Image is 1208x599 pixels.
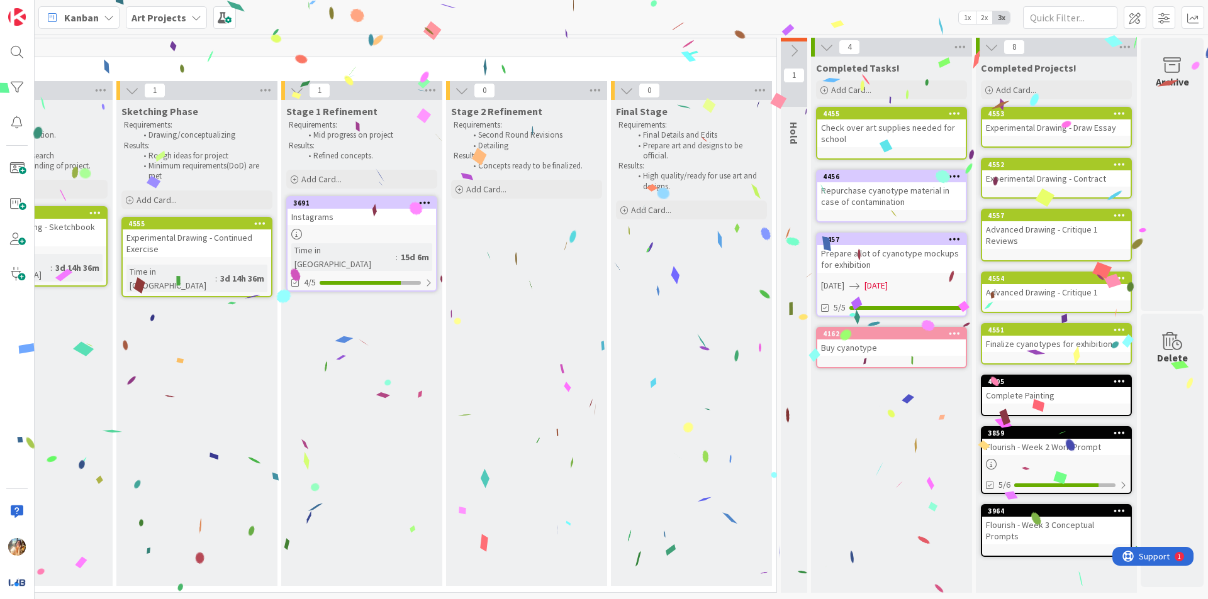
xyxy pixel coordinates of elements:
[466,161,600,171] li: Concepts ready to be finalized.
[124,120,270,130] p: Requirements:
[817,234,966,273] div: 4457Prepare a lot of cyanotype mockups for exhibition
[396,250,398,264] span: :
[304,276,316,289] span: 4/5
[398,250,432,264] div: 15d 6m
[982,108,1131,119] div: 4553
[618,161,764,171] p: Results:
[816,107,967,160] a: 4455Check over art supplies needed for school
[288,197,436,209] div: 3691
[981,426,1132,494] a: 3859Flourish - Week 2 Work Prompt5/6
[286,105,377,118] span: Stage 1 Refinement
[976,11,993,24] span: 2x
[288,197,436,225] div: 3691Instagrams
[982,108,1131,136] div: 4553Experimental Drawing - Draw Essay
[631,141,765,162] li: Prepare art and designs to be official.
[988,326,1131,334] div: 4551
[993,11,1010,24] span: 3x
[817,328,966,339] div: 4162
[864,279,888,292] span: [DATE]
[988,160,1131,169] div: 4552
[817,171,966,182] div: 4456
[982,505,1131,517] div: 3964
[123,218,271,257] div: 4555Experimental Drawing - Continued Exercise
[474,83,495,98] span: 0
[982,119,1131,136] div: Experimental Drawing - Draw Essay
[982,376,1131,387] div: 4105
[982,273,1131,284] div: 4554
[982,376,1131,404] div: 4105Complete Painting
[466,141,600,151] li: Detailing
[816,233,967,317] a: 4457Prepare a lot of cyanotype mockups for exhibition[DATE][DATE]5/5
[451,105,542,118] span: Stage 2 Refinement
[834,301,846,314] span: 5/5
[816,170,967,223] a: 4456Repurchase cyanotype material in case of contamination
[981,107,1132,148] a: 4553Experimental Drawing - Draw Essay
[286,196,437,292] a: 3691InstagramsTime in [GEOGRAPHIC_DATA]:15d 6m4/5
[817,328,966,356] div: 4162Buy cyanotype
[65,5,69,15] div: 1
[981,158,1132,199] a: 4552Experimental Drawing - Contract
[144,83,165,98] span: 1
[988,507,1131,515] div: 3964
[982,210,1131,221] div: 4557
[817,182,966,210] div: Repurchase cyanotype material in case of contamination
[289,141,435,151] p: Results:
[982,517,1131,544] div: Flourish - Week 3 Conceptual Prompts
[817,119,966,147] div: Check over art supplies needed for school
[839,40,860,55] span: 4
[128,219,271,228] div: 4555
[301,173,342,185] span: Add Card...
[123,218,271,229] div: 4555
[996,84,1036,96] span: Add Card...
[288,209,436,225] div: Instagrams
[466,184,506,195] span: Add Card...
[988,274,1131,283] div: 4554
[631,204,671,216] span: Add Card...
[982,159,1131,170] div: 4552
[137,130,271,140] li: Drawing/conceptualizing
[823,172,966,181] div: 4456
[454,120,600,130] p: Requirements:
[981,272,1132,313] a: 4554Advanced Drawing - Critique 1
[982,427,1131,439] div: 3859
[981,62,1077,74] span: Completed Projects!
[121,105,198,118] span: Sketching Phase
[26,2,57,17] span: Support
[988,211,1131,220] div: 4557
[8,8,26,26] img: Visit kanbanzone.com
[131,11,186,24] b: Art Projects
[988,377,1131,386] div: 4105
[631,130,765,140] li: Final Details and Edits
[982,273,1131,300] div: 4554Advanced Drawing - Critique 1
[981,209,1132,261] a: 4557Advanced Drawing - Critique 1 Reviews
[817,234,966,245] div: 4457
[982,505,1131,544] div: 3964Flourish - Week 3 Conceptual Prompts
[215,272,217,285] span: :
[981,504,1132,557] a: 3964Flourish - Week 3 Conceptual Prompts
[817,339,966,356] div: Buy cyanotype
[1023,6,1117,29] input: Quick Filter...
[821,279,844,292] span: [DATE]
[783,68,805,83] span: 1
[998,478,1010,492] span: 5/6
[289,120,435,130] p: Requirements:
[816,62,900,74] span: Completed Tasks!
[982,427,1131,455] div: 3859Flourish - Week 2 Work Prompt
[121,217,272,297] a: 4555Experimental Drawing - Continued ExerciseTime in [GEOGRAPHIC_DATA]:3d 14h 36m
[823,235,966,244] div: 4457
[137,161,271,182] li: Minimum requirements(DoD) are met
[1157,350,1188,365] div: Delete
[817,108,966,119] div: 4455
[817,245,966,273] div: Prepare a lot of cyanotype mockups for exhibition
[8,573,26,591] img: avatar
[982,324,1131,352] div: 4551Finalize cyanotypes for exhibition
[982,439,1131,455] div: Flourish - Week 2 Work Prompt
[293,199,436,207] div: 3691
[823,329,966,338] div: 4162
[217,272,267,285] div: 3d 14h 36m
[616,105,668,118] span: Final Stage
[982,170,1131,187] div: Experimental Drawing - Contract
[982,324,1131,336] div: 4551
[309,83,330,98] span: 1
[291,243,396,271] div: Time in [GEOGRAPHIC_DATA]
